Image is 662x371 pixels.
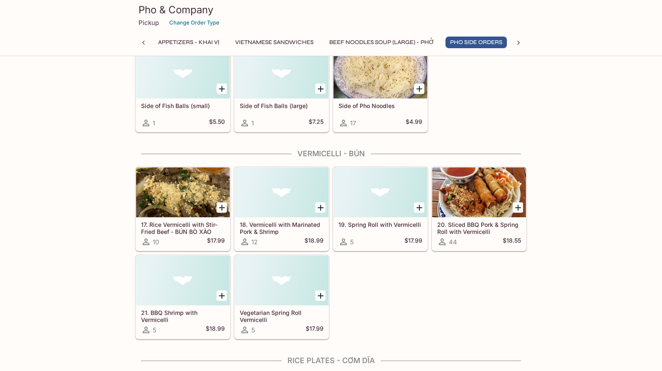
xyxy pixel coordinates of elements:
[141,309,225,323] h5: 21. BBQ Shrimp with Vermicelli
[350,119,356,127] span: 17
[136,255,230,339] a: 21. BBQ Shrimp with Vermicelli5$18.99
[414,84,424,94] button: Add Side of Pho Noodles
[136,167,230,251] a: 17. Rice Vermicelli with Stir-Fried Beef - BÚN BÒ XÀO10$17.99
[206,325,225,335] h5: $18.99
[135,356,527,365] h4: RICE PLATES - CƠM DĨA
[136,49,230,98] div: Side of Fish Balls (small)
[338,221,422,228] h5: 19. Spring Roll with Vermicelli
[153,238,159,246] span: 10
[240,309,324,323] h5: Vegetarian Spring Roll Vermicelli
[153,37,224,48] button: Appetizers - KHAI VỊ
[235,256,329,305] div: Vegetarian Spring Roll Vermicelli
[139,19,159,27] p: Pickup
[315,202,326,213] button: Add 18. Vermicelli with Marinated Pork & Shrimp
[141,221,225,235] h5: 17. Rice Vermicelli with Stir-Fried Beef - BÚN BÒ XÀO
[207,237,225,247] h5: $17.99
[217,202,227,213] button: Add 17. Rice Vermicelli with Stir-Fried Beef - BÚN BÒ XÀO
[404,237,422,247] h5: $17.99
[406,118,422,128] h5: $4.99
[251,326,255,334] span: 5
[136,167,230,217] div: 17. Rice Vermicelli with Stir-Fried Beef - BÚN BÒ XÀO
[432,167,526,251] a: 20. Sliced BBQ Pork & Spring Roll with Vermicelli44$18.55
[135,149,527,158] h4: VERMICELLI - BÚN
[141,102,225,109] h5: Side of Fish Balls (small)
[414,202,424,213] button: Add 19. Spring Roll with Vermicelli
[333,167,427,217] div: 19. Spring Roll with Vermicelli
[325,37,439,48] button: BEEF NOODLES SOUP (LARGE) - PHỞ
[234,167,329,251] a: 18. Vermicelli with Marinated Pork & Shrimp12$18.99
[304,237,324,247] h5: $18.99
[240,221,324,235] h5: 18. Vermicelli with Marinated Pork & Shrimp
[251,238,258,246] span: 12
[234,255,329,339] a: Vegetarian Spring Roll Vermicelli5$17.99
[333,167,428,251] a: 19. Spring Roll with Vermicelli5$17.99
[333,49,427,98] div: Side of Pho Noodles
[153,119,155,127] span: 1
[231,37,318,48] button: VIETNAMESE SANDWICHES
[153,326,156,334] span: 5
[350,238,354,246] span: 5
[338,102,422,109] h5: Side of Pho Noodles
[333,48,428,132] a: Side of Pho Noodles17$4.99
[432,167,526,217] div: 20. Sliced BBQ Pork & Spring Roll with Vermicelli
[136,48,230,132] a: Side of Fish Balls (small)1$5.50
[445,37,507,48] button: PHO SIDE ORDERS
[309,118,324,128] h5: $7.25
[503,237,521,247] h5: $18.55
[234,48,329,132] a: Side of Fish Balls (large)1$7.25
[235,49,329,98] div: Side of Fish Balls (large)
[315,84,326,94] button: Add Side of Fish Balls (large)
[165,16,223,29] button: Change Order Type
[217,290,227,301] button: Add 21. BBQ Shrimp with Vermicelli
[235,167,329,217] div: 18. Vermicelli with Marinated Pork & Shrimp
[306,325,324,335] h5: $17.99
[139,3,523,16] h3: Pho & Company
[315,290,326,301] button: Add Vegetarian Spring Roll Vermicelli
[513,202,523,213] button: Add 20. Sliced BBQ Pork & Spring Roll with Vermicelli
[240,102,324,109] h5: Side of Fish Balls (large)
[251,119,254,127] span: 1
[217,84,227,94] button: Add Side of Fish Balls (small)
[136,256,230,305] div: 21. BBQ Shrimp with Vermicelli
[449,238,457,246] span: 44
[437,221,521,235] h5: 20. Sliced BBQ Pork & Spring Roll with Vermicelli
[209,118,225,128] h5: $5.50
